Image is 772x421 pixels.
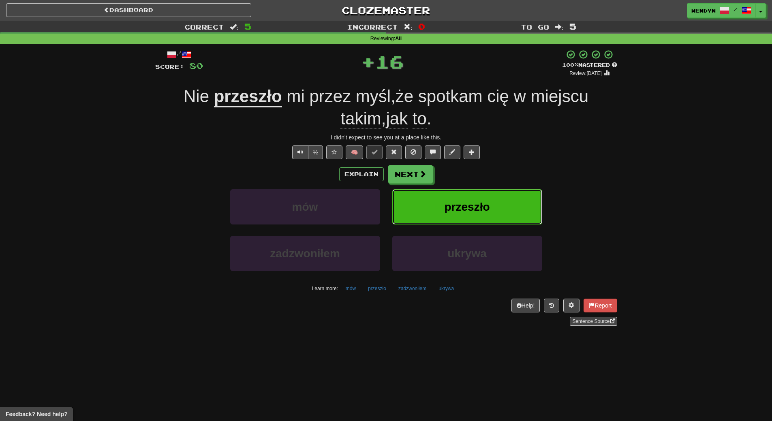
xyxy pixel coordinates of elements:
div: Text-to-speech controls [291,145,323,159]
span: 5 [569,21,576,31]
span: WendyN [691,7,716,14]
button: Favorite sentence (alt+f) [326,145,342,159]
span: że [396,87,413,106]
span: przez [309,87,351,106]
span: Incorrect [347,23,398,31]
button: ½ [308,145,323,159]
button: mów [341,282,360,295]
small: Learn more: [312,286,338,291]
div: I didn't expect to see you at a place like this. [155,133,617,141]
span: miejscu [531,87,588,106]
span: ukrywa [447,247,487,260]
span: 5 [244,21,251,31]
a: WendyN / [687,3,756,18]
strong: All [395,36,402,41]
button: Report [584,299,617,312]
a: Clozemaster [263,3,509,17]
span: Score: [155,63,184,70]
a: Sentence Source [570,317,617,326]
span: : [404,24,413,30]
span: : [230,24,239,30]
span: 0 [418,21,425,31]
button: Reset to 0% Mastered (alt+r) [386,145,402,159]
button: 🧠 [346,145,363,159]
span: / [734,6,738,12]
span: 16 [375,51,404,72]
button: zadzwoniłem [394,282,431,295]
button: ukrywa [392,236,542,271]
span: 100 % [562,62,578,68]
span: cię [487,87,509,106]
button: Edit sentence (alt+d) [444,145,460,159]
button: Round history (alt+y) [544,299,559,312]
span: myśl [356,87,391,106]
span: Nie [184,87,209,106]
span: spotkam [418,87,483,106]
button: przeszło [364,282,391,295]
span: w [514,87,526,106]
small: Review: [DATE] [569,71,602,76]
span: zadzwoniłem [270,247,340,260]
button: Add to collection (alt+a) [464,145,480,159]
button: Discuss sentence (alt+u) [425,145,441,159]
span: mów [292,201,318,213]
button: zadzwoniłem [230,236,380,271]
button: ukrywa [434,282,458,295]
div: / [155,49,203,60]
span: : [555,24,564,30]
button: Explain [339,167,384,181]
span: takim [340,109,381,128]
span: + [361,49,375,74]
span: To go [521,23,549,31]
u: przeszło [214,87,282,107]
span: jak [386,109,408,128]
span: Correct [184,23,224,31]
div: Mastered [562,62,617,69]
button: mów [230,189,380,224]
span: to [413,109,427,128]
button: Ignore sentence (alt+i) [405,145,421,159]
span: , , . [282,87,588,128]
button: Next [388,165,433,184]
span: przeszło [444,201,490,213]
span: 80 [189,60,203,71]
span: Open feedback widget [6,410,67,418]
button: Play sentence audio (ctl+space) [292,145,308,159]
button: Help! [511,299,540,312]
a: Dashboard [6,3,251,17]
span: mi [287,87,304,106]
button: Set this sentence to 100% Mastered (alt+m) [366,145,383,159]
button: przeszło [392,189,542,224]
